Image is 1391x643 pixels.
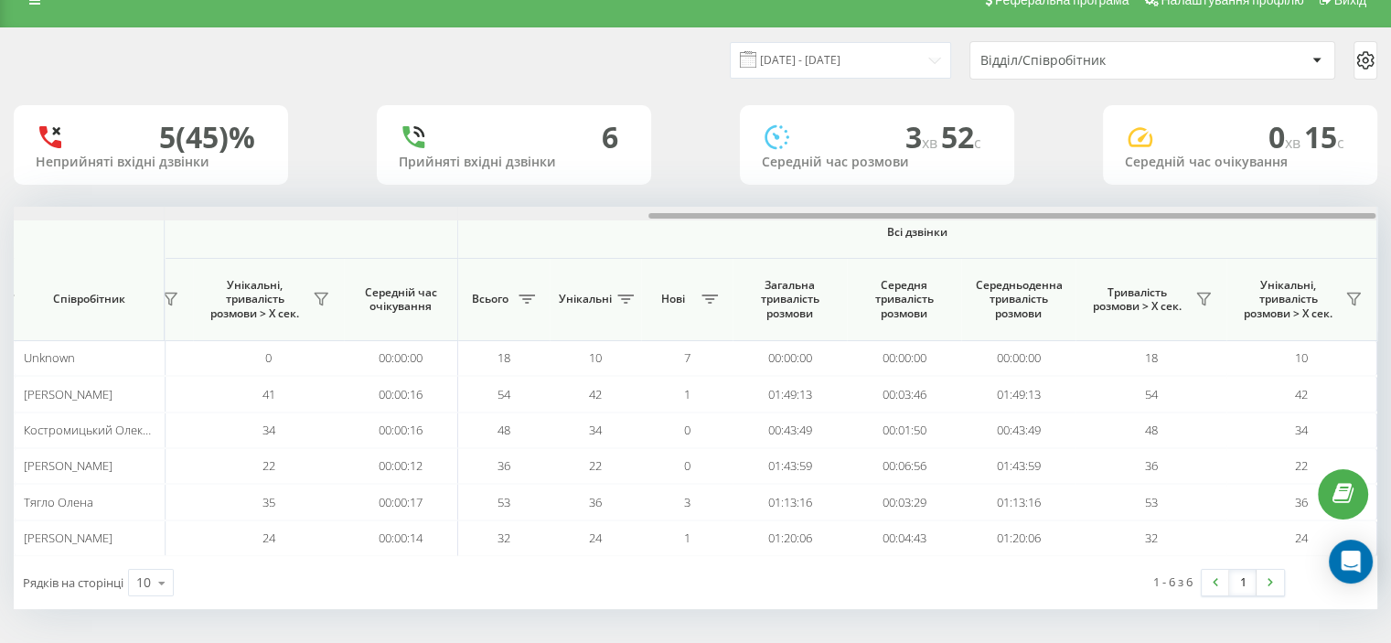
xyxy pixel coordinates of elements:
span: c [1337,133,1344,153]
span: Рядків на сторінці [23,574,123,591]
span: 3 [905,117,941,156]
span: 36 [498,457,510,474]
span: 52 [941,117,981,156]
a: 1 [1229,570,1257,595]
span: 10 [589,349,602,366]
span: Співробітник [29,292,148,306]
span: 22 [262,457,275,474]
span: 34 [262,422,275,438]
td: 01:13:16 [961,484,1075,520]
div: 5 (45)% [159,120,255,155]
td: 00:43:49 [961,413,1075,448]
span: 48 [1145,422,1158,438]
td: 00:00:16 [344,413,458,448]
td: 00:00:12 [344,448,458,484]
span: 1 [684,386,690,402]
div: Неприйняті вхідні дзвінки [36,155,266,170]
td: 01:13:16 [733,484,847,520]
span: 54 [498,386,510,402]
span: 48 [498,422,510,438]
span: 24 [589,530,602,546]
span: 42 [589,386,602,402]
span: Середньоденна тривалість розмови [975,278,1062,321]
td: 01:20:06 [961,520,1075,556]
span: Тривалість розмови > Х сек. [1085,285,1190,314]
div: Середній час розмови [762,155,992,170]
div: Open Intercom Messenger [1329,540,1373,584]
div: Прийняті вхідні дзвінки [399,155,629,170]
span: 22 [589,457,602,474]
span: Середня тривалість розмови [861,278,947,321]
span: Костромицький Олександр [24,422,176,438]
span: 3 [684,494,690,510]
span: 15 [1304,117,1344,156]
span: 18 [498,349,510,366]
span: 53 [1145,494,1158,510]
span: 22 [1295,457,1308,474]
div: 1 - 6 з 6 [1153,573,1193,591]
td: 01:49:13 [733,376,847,412]
span: Всього [467,292,513,306]
span: 0 [265,349,272,366]
span: 0 [684,422,690,438]
td: 01:20:06 [733,520,847,556]
span: 10 [1295,349,1308,366]
td: 01:43:59 [961,448,1075,484]
span: 42 [1295,386,1308,402]
td: 00:03:29 [847,484,961,520]
span: 36 [1145,457,1158,474]
span: Unknown [24,349,75,366]
span: 36 [1295,494,1308,510]
span: 34 [1295,422,1308,438]
span: 24 [262,530,275,546]
span: c [974,133,981,153]
span: 36 [589,494,602,510]
div: 10 [136,573,151,592]
td: 01:49:13 [961,376,1075,412]
span: Унікальні, тривалість розмови > Х сек. [202,278,307,321]
span: 41 [262,386,275,402]
td: 00:00:00 [961,340,1075,376]
td: 00:00:14 [344,520,458,556]
span: [PERSON_NAME] [24,457,112,474]
span: 0 [1268,117,1304,156]
span: Середній час очікування [358,285,444,314]
span: Загальна тривалість розмови [746,278,833,321]
td: 00:00:17 [344,484,458,520]
div: Відділ/Співробітник [980,53,1199,69]
span: 54 [1145,386,1158,402]
td: 00:06:56 [847,448,961,484]
td: 01:43:59 [733,448,847,484]
span: Унікальні, тривалість розмови > Х сек. [1236,278,1340,321]
td: 00:04:43 [847,520,961,556]
div: 6 [602,120,618,155]
td: 00:01:50 [847,413,961,448]
div: Середній час очікування [1125,155,1355,170]
span: Унікальні [559,292,612,306]
span: Нові [650,292,696,306]
span: Всі дзвінки [512,225,1322,240]
span: 0 [684,457,690,474]
span: 34 [589,422,602,438]
td: 00:00:00 [344,340,458,376]
span: 1 [684,530,690,546]
span: 32 [1145,530,1158,546]
span: Тягло Олена [24,494,93,510]
span: 24 [1295,530,1308,546]
span: [PERSON_NAME] [24,386,112,402]
span: 35 [262,494,275,510]
span: хв [922,133,941,153]
td: 00:03:46 [847,376,961,412]
span: 32 [498,530,510,546]
span: 53 [498,494,510,510]
span: 7 [684,349,690,366]
td: 00:43:49 [733,413,847,448]
td: 00:00:00 [733,340,847,376]
td: 00:00:16 [344,376,458,412]
span: хв [1285,133,1304,153]
td: 00:00:00 [847,340,961,376]
span: 18 [1145,349,1158,366]
span: [PERSON_NAME] [24,530,112,546]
